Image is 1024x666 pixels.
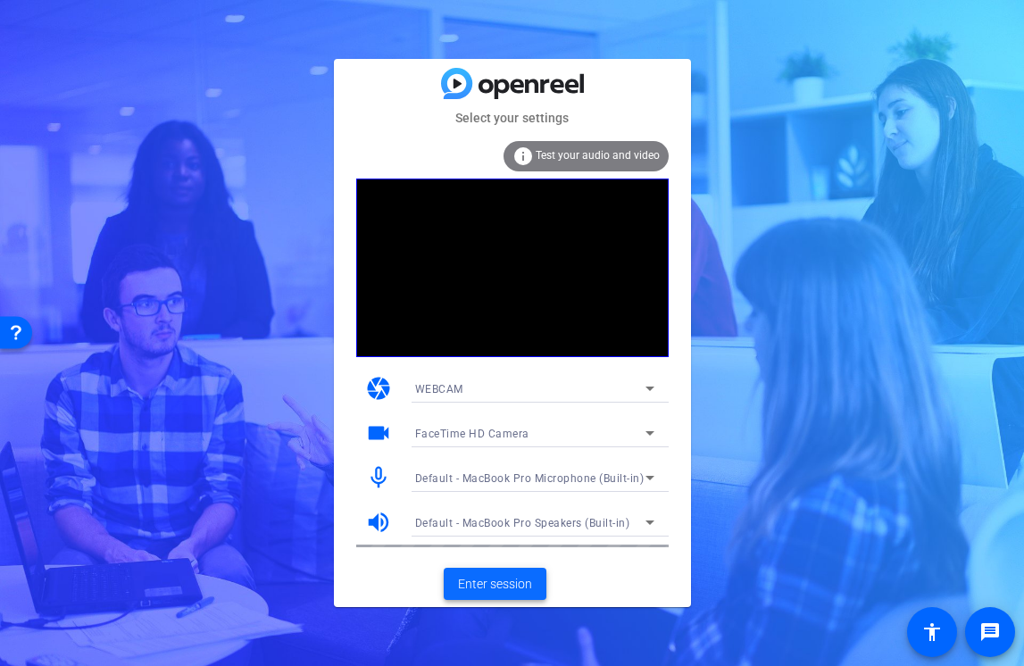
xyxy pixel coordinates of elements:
mat-icon: volume_up [365,509,392,536]
span: Default - MacBook Pro Speakers (Built-in) [415,517,630,529]
mat-icon: camera [365,375,392,402]
span: Default - MacBook Pro Microphone (Built-in) [415,472,645,485]
mat-card-subtitle: Select your settings [334,108,691,128]
mat-icon: videocam [365,420,392,446]
span: WEBCAM [415,383,463,395]
mat-icon: mic_none [365,464,392,491]
span: FaceTime HD Camera [415,428,529,440]
mat-icon: message [979,621,1001,643]
span: Enter session [458,575,532,594]
mat-icon: info [512,146,534,167]
span: Test your audio and video [536,149,660,162]
button: Enter session [444,568,546,600]
mat-icon: accessibility [921,621,943,643]
img: blue-gradient.svg [441,68,584,99]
